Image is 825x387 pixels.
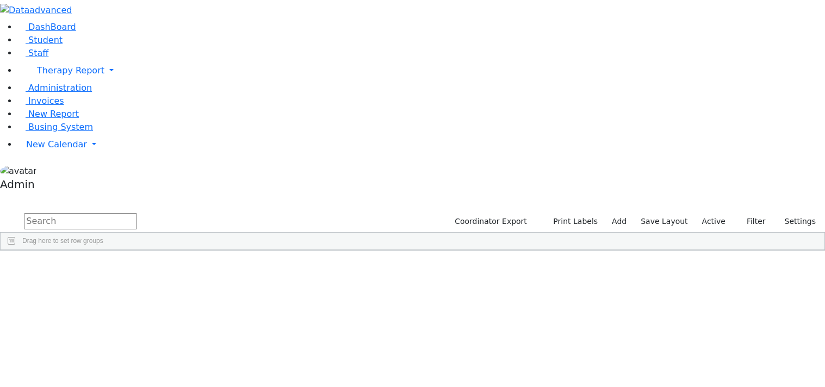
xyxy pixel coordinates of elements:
span: New Calendar [26,139,87,149]
a: Administration [17,83,92,93]
a: New Calendar [17,134,825,155]
span: Busing System [28,122,93,132]
span: Student [28,35,63,45]
span: Therapy Report [37,65,104,76]
span: Drag here to set row groups [22,237,103,245]
a: New Report [17,109,79,119]
a: Therapy Report [17,60,825,82]
a: Staff [17,48,48,58]
a: DashBoard [17,22,76,32]
button: Coordinator Export [448,213,532,230]
span: DashBoard [28,22,76,32]
input: Search [24,213,137,229]
button: Settings [771,213,821,230]
span: New Report [28,109,79,119]
button: Print Labels [541,213,603,230]
label: Active [697,213,730,230]
button: Filter [733,213,771,230]
a: Add [607,213,631,230]
span: Administration [28,83,92,93]
span: Invoices [28,96,64,106]
a: Student [17,35,63,45]
span: Staff [28,48,48,58]
button: Save Layout [636,213,692,230]
a: Invoices [17,96,64,106]
a: Busing System [17,122,93,132]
